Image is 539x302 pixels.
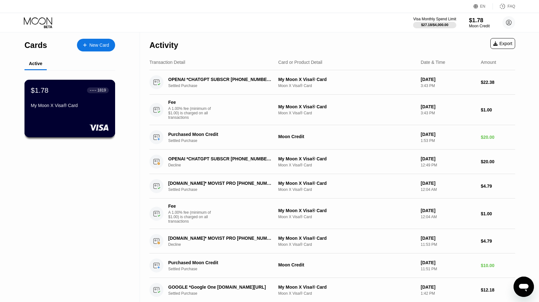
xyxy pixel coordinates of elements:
div: A 1.00% fee (minimum of $1.00) is charged on all transactions [168,106,216,120]
div: 12:49 PM [421,163,476,167]
div: Activity [149,41,178,50]
div: $27.18 / $4,000.00 [421,23,448,27]
div: Moon X Visa® Card [278,111,416,115]
div: Purchased Moon CreditSettled PurchaseMoon Credit[DATE]1:53 PM$20.00 [149,125,515,150]
div: Settled Purchase [168,84,280,88]
div: Card or Product Detail [278,60,322,65]
div: Purchased Moon Credit [168,132,272,137]
div: My Moon X Visa® Card [278,104,416,109]
div: Transaction Detail [149,60,185,65]
div: Moon X Visa® Card [278,187,416,192]
div: Fee [168,204,213,209]
div: My Moon X Visa® Card [278,181,416,186]
div: Fee [168,100,213,105]
div: EN [473,3,493,10]
div: FeeA 1.00% fee (minimum of $1.00) is charged on all transactionsMy Moon X Visa® CardMoon X Visa® ... [149,95,515,125]
div: My Moon X Visa® Card [278,236,416,241]
div: $12.18 [481,287,515,292]
div: [DATE] [421,132,476,137]
div: 3:43 PM [421,111,476,115]
div: FAQ [508,4,515,9]
div: Amount [481,60,496,65]
div: Moon X Visa® Card [278,215,416,219]
div: My Moon X Visa® Card [278,208,416,213]
div: [DATE] [421,236,476,241]
div: 3:43 PM [421,84,476,88]
div: [DOMAIN_NAME]* MOVIST PRO [PHONE_NUMBER] US [168,236,272,241]
div: Purchased Moon Credit [168,260,272,265]
div: EN [480,4,486,9]
div: Decline [168,242,280,247]
div: $4.79 [481,184,515,189]
div: $20.00 [481,135,515,140]
div: OPENAI *CHATGPT SUBSCR [PHONE_NUMBER] IESettled PurchaseMy Moon X Visa® CardMoon X Visa® Card[DAT... [149,70,515,95]
div: Moon X Visa® Card [278,84,416,88]
div: [DATE] [421,77,476,82]
div: My Moon X Visa® Card [278,77,416,82]
div: New Card [77,39,115,51]
div: Cards [24,41,47,50]
div: $1.00 [481,211,515,216]
div: $1.78 [31,86,49,94]
div: Active [29,61,42,66]
div: FAQ [493,3,515,10]
div: $1.00 [481,107,515,112]
div: $1.78Moon Credit [469,17,490,28]
div: Moon Credit [278,262,416,267]
div: Export [490,38,515,49]
div: My Moon X Visa® Card [31,103,109,108]
div: ● ● ● ● [90,89,96,91]
div: 11:53 PM [421,242,476,247]
div: New Card [89,43,109,48]
div: $4.79 [481,238,515,244]
div: [DOMAIN_NAME]* MOVIST PRO [PHONE_NUMBER] USDeclineMy Moon X Visa® CardMoon X Visa® Card[DATE]11:5... [149,229,515,253]
div: [DATE] [421,104,476,109]
div: [DOMAIN_NAME]* MOVIST PRO [PHONE_NUMBER] US [168,181,272,186]
div: $20.00 [481,159,515,164]
div: My Moon X Visa® Card [278,285,416,290]
div: Settled Purchase [168,291,280,296]
div: 11:51 PM [421,267,476,271]
div: [DATE] [421,181,476,186]
div: Decline [168,163,280,167]
div: [DOMAIN_NAME]* MOVIST PRO [PHONE_NUMBER] USSettled PurchaseMy Moon X Visa® CardMoon X Visa® Card[... [149,174,515,198]
div: [DATE] [421,285,476,290]
div: 12:04 AM [421,187,476,192]
div: 1:42 PM [421,291,476,296]
div: [DATE] [421,260,476,265]
iframe: Button to launch messaging window [514,277,534,297]
div: OPENAI *CHATGPT SUBSCR [PHONE_NUMBER] US [168,156,272,161]
div: Moon Credit [469,24,490,28]
div: Date & Time [421,60,445,65]
div: [DATE] [421,208,476,213]
div: GOOGLE *Google One [DOMAIN_NAME][URL] [168,285,272,290]
div: 1819 [97,88,106,92]
div: Moon Credit [278,134,416,139]
div: Moon X Visa® Card [278,291,416,296]
div: OPENAI *CHATGPT SUBSCR [PHONE_NUMBER] IE [168,77,272,82]
div: FeeA 1.00% fee (minimum of $1.00) is charged on all transactionsMy Moon X Visa® CardMoon X Visa® ... [149,198,515,229]
div: Purchased Moon CreditSettled PurchaseMoon Credit[DATE]11:51 PM$10.00 [149,253,515,278]
div: Settled Purchase [168,267,280,271]
div: A 1.00% fee (minimum of $1.00) is charged on all transactions [168,210,216,224]
div: Moon X Visa® Card [278,242,416,247]
div: $10.00 [481,263,515,268]
div: Settled Purchase [168,138,280,143]
div: Visa Monthly Spend Limit [413,17,456,21]
div: OPENAI *CHATGPT SUBSCR [PHONE_NUMBER] USDeclineMy Moon X Visa® CardMoon X Visa® Card[DATE]12:49 P... [149,150,515,174]
div: 12:04 AM [421,215,476,219]
div: $22.38 [481,80,515,85]
div: Export [493,41,512,46]
div: Visa Monthly Spend Limit$27.18/$4,000.00 [413,17,456,28]
div: Moon X Visa® Card [278,163,416,167]
div: My Moon X Visa® Card [278,156,416,161]
div: 1:53 PM [421,138,476,143]
div: Settled Purchase [168,187,280,192]
div: [DATE] [421,156,476,161]
div: $1.78 [469,17,490,24]
div: $1.78● ● ● ●1819My Moon X Visa® Card [25,80,115,137]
